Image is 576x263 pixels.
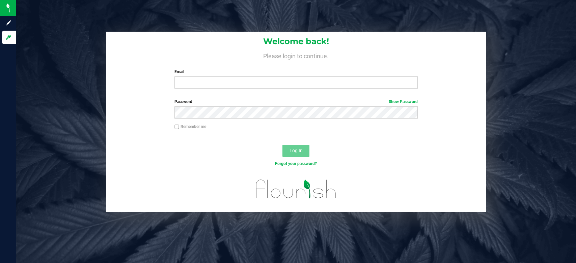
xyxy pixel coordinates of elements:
[5,20,12,26] inline-svg: Sign up
[174,124,206,130] label: Remember me
[389,99,418,104] a: Show Password
[106,51,486,59] h4: Please login to continue.
[174,125,179,129] input: Remember me
[282,145,309,157] button: Log In
[290,148,303,153] span: Log In
[275,161,317,166] a: Forgot your password?
[5,34,12,41] inline-svg: Log in
[106,37,486,46] h1: Welcome back!
[174,99,192,104] span: Password
[174,69,418,75] label: Email
[249,174,344,204] img: flourish_logo.svg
